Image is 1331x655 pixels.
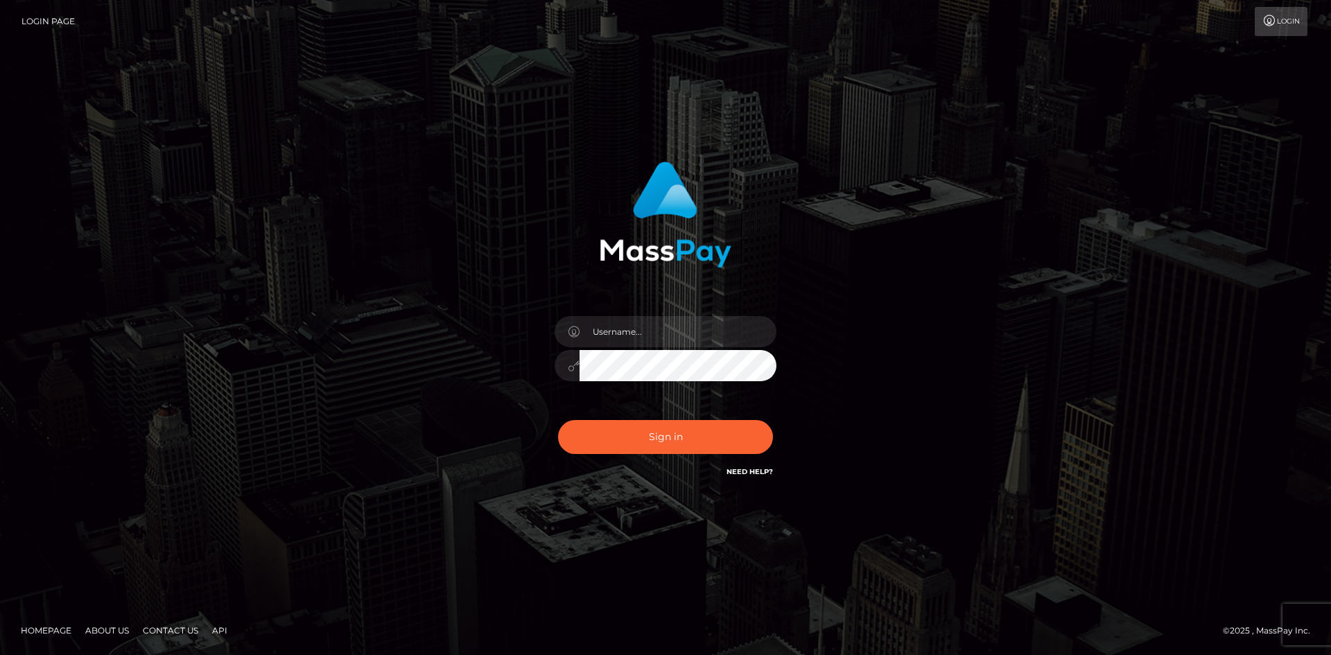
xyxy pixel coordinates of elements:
a: About Us [80,620,134,641]
div: © 2025 , MassPay Inc. [1223,623,1321,638]
button: Sign in [558,420,773,454]
a: Contact Us [137,620,204,641]
a: API [207,620,233,641]
img: MassPay Login [600,161,731,268]
a: Need Help? [727,467,773,476]
a: Login [1255,7,1307,36]
a: Login Page [21,7,75,36]
input: Username... [580,316,776,347]
a: Homepage [15,620,77,641]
